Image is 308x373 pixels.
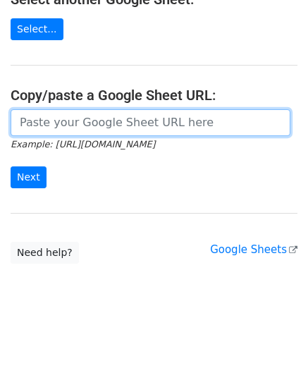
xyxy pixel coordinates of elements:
a: Need help? [11,242,79,264]
a: Select... [11,18,63,40]
h4: Copy/paste a Google Sheet URL: [11,87,297,104]
a: Google Sheets [210,243,297,256]
iframe: Chat Widget [238,305,308,373]
input: Paste your Google Sheet URL here [11,109,290,136]
input: Next [11,166,47,188]
small: Example: [URL][DOMAIN_NAME] [11,139,155,149]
